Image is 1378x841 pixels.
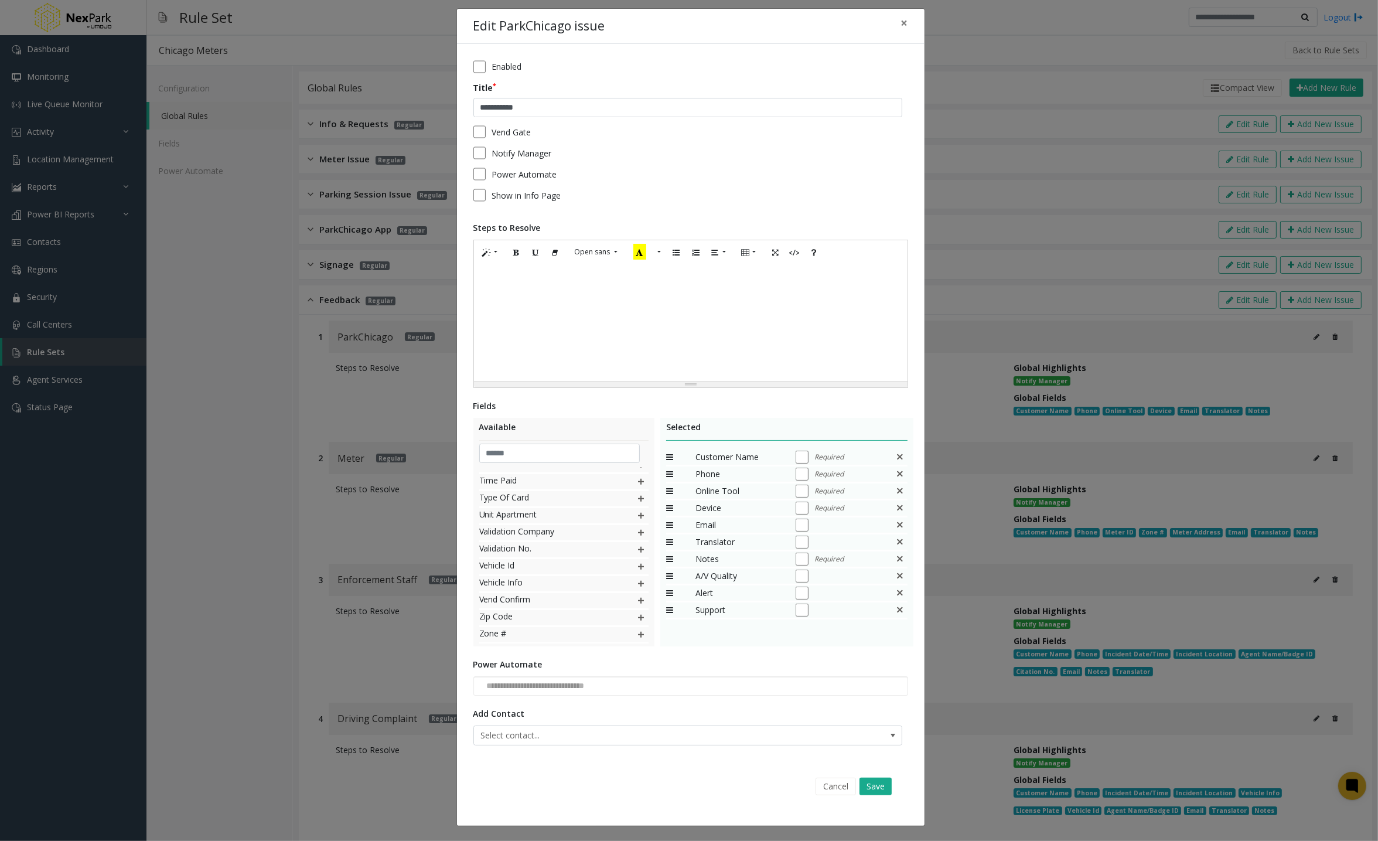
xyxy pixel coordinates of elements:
button: Ordered list (CTRL+SHIFT+NUM8) [686,243,706,261]
span: Alert [695,587,783,599]
span: Required [814,503,844,513]
button: Underline (CTRL+U) [526,243,546,261]
div: Available [479,421,649,441]
span: Unit Apartment [479,508,612,523]
div: Power Automate [473,658,908,670]
img: false [895,537,905,547]
img: plusIcon.svg [636,627,646,642]
button: Close [893,9,916,38]
span: Validation No. [479,542,612,557]
img: plusIcon.svg [636,474,646,489]
img: This is a default field and cannot be deleted. [895,554,905,564]
span: Notify Manager [492,147,551,159]
span: Zone # [479,627,612,642]
img: false [895,486,905,496]
button: Full Screen [765,243,785,261]
span: A/V Quality [695,570,783,582]
img: plusIcon.svg [636,576,646,591]
span: Customer Name [695,451,783,463]
span: Device [695,502,783,514]
span: Required [814,469,844,479]
label: Title [473,81,497,94]
button: Cancel [816,778,856,795]
button: Style [477,243,504,261]
span: Open sans [575,247,610,257]
label: Add Contact [473,707,525,720]
span: Show in Info Page [492,189,561,202]
span: Required [814,486,844,496]
button: Help [804,243,824,261]
span: Select contact... [474,726,816,745]
button: Paragraph [705,243,732,261]
img: false [895,469,905,479]
input: NO DATA FOUND [474,677,616,696]
button: Remove Font Style (CTRL+\) [545,243,565,261]
span: Validation Company [479,525,612,540]
span: Phone [695,468,783,480]
img: plusIcon.svg [636,491,646,506]
span: Zip Code [479,610,612,625]
div: Steps to Resolve [473,222,908,234]
span: Vehicle Id [479,559,612,574]
div: Resize [474,382,908,387]
span: Email [695,519,783,531]
span: Vend Gate [492,126,531,138]
span: Time Paid [479,474,612,489]
span: Vend Confirm [479,593,612,608]
img: This is a default field and cannot be deleted. [895,588,905,598]
span: Power Automate [492,168,557,181]
div: Fields [473,400,908,412]
img: false [895,520,905,530]
button: Table [735,243,762,261]
span: Required [814,554,844,564]
button: Code View [784,243,804,261]
span: Notes [695,553,783,565]
img: false [895,452,905,462]
img: plusIcon.svg [636,610,646,625]
span: Translator [695,536,783,548]
img: plusIcon.svg [636,559,646,574]
span: Vehicle Info [479,576,612,591]
span: Enabled [492,60,521,73]
button: Bold (CTRL+B) [507,243,527,261]
img: plusIcon.svg [636,525,646,540]
span: Online Tool [695,485,783,497]
button: Font Family [568,243,624,261]
span: Support [695,604,783,616]
img: plusIcon.svg [636,542,646,557]
span: Type Of Card [479,491,612,506]
img: This is a default field and cannot be deleted. [895,571,905,581]
img: plusIcon.svg [636,593,646,608]
button: Recent Color [627,243,653,261]
button: More Color [652,243,664,261]
img: false [895,503,905,513]
button: Save [859,778,892,795]
span: Required [814,452,844,462]
button: Unordered list (CTRL+SHIFT+NUM7) [667,243,687,261]
img: plusIcon.svg [636,508,646,523]
div: Selected [666,421,908,441]
img: This is a default field and cannot be deleted. [895,605,905,615]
